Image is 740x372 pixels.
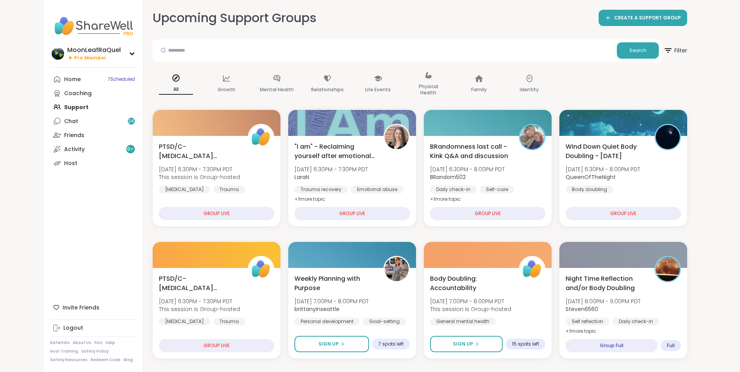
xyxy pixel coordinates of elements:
[108,76,135,82] span: 7 Scheduled
[159,142,239,161] span: PTSD/C-[MEDICAL_DATA] Support Group
[159,186,210,193] div: [MEDICAL_DATA]
[667,342,675,349] span: Full
[50,72,137,86] a: Home7Scheduled
[260,85,294,94] p: Mental Health
[50,156,137,170] a: Host
[213,186,245,193] div: Trauma
[159,297,240,305] span: [DATE] 6:30PM - 7:30PM PDT
[351,186,404,193] div: Emotional abuse
[294,142,375,161] span: "I am" - Reclaiming yourself after emotional abuse
[249,257,273,281] img: ShareWell
[50,340,70,346] a: Referrals
[159,318,210,325] div: [MEDICAL_DATA]
[81,349,109,354] a: Safety Policy
[294,207,410,220] div: GROUP LIVE
[471,85,487,94] p: Family
[159,173,240,181] span: This session is Group-hosted
[385,257,409,281] img: brittanyinseattle
[213,318,245,325] div: Trauma
[153,9,317,27] h2: Upcoming Support Groups
[64,146,85,153] div: Activity
[656,125,680,149] img: QueenOfTheNight
[566,297,641,305] span: [DATE] 8:00PM - 9:00PM PDT
[159,339,274,352] div: GROUP LIVE
[378,341,404,347] span: 7 spots left
[365,85,391,94] p: Life Events
[512,341,539,347] span: 15 spots left
[599,10,687,26] a: CREATE A SUPPORT GROUP
[566,173,616,181] b: QueenOfTheNight
[50,128,137,142] a: Friends
[430,305,511,313] span: This session is Group-hosted
[159,274,239,293] span: PTSD/C-[MEDICAL_DATA] Support Group
[294,186,348,193] div: Trauma recovery
[319,341,339,348] span: Sign Up
[480,186,514,193] div: Self-care
[127,146,134,153] span: 9 +
[294,318,360,325] div: Personal development
[50,142,137,156] a: Activity9+
[453,341,473,348] span: Sign Up
[663,41,687,60] span: Filter
[128,118,134,125] span: 24
[566,305,598,313] b: Steven6560
[430,318,496,325] div: General mental health
[411,82,446,97] p: Physical Health
[50,114,137,128] a: Chat24
[294,165,368,173] span: [DATE] 6:30PM - 7:30PM PDT
[430,336,503,352] button: Sign Up
[124,357,133,363] a: Blog
[613,318,659,325] div: Daily check-in
[294,336,369,352] button: Sign Up
[64,132,84,139] div: Friends
[430,165,505,173] span: [DATE] 6:30PM - 8:00PM PDT
[64,90,92,97] div: Coaching
[566,274,646,293] span: Night Time Reflection and/or Body Doubling
[430,186,477,193] div: Daily check-in
[520,257,544,281] img: ShareWell
[73,340,91,346] a: About Us
[50,321,137,335] a: Logout
[106,340,115,346] a: Help
[566,165,640,173] span: [DATE] 6:30PM - 8:00PM PDT
[94,340,103,346] a: FAQ
[566,186,613,193] div: Body doubling
[159,165,240,173] span: [DATE] 6:30PM - 7:30PM PDT
[50,357,87,363] a: Safety Resources
[294,297,369,305] span: [DATE] 7:00PM - 8:00PM PDT
[656,257,680,281] img: Steven6560
[430,207,545,220] div: GROUP LIVE
[50,12,137,40] img: ShareWell Nav Logo
[159,207,274,220] div: GROUP LIVE
[64,76,81,83] div: Home
[430,297,511,305] span: [DATE] 7:00PM - 8:00PM PDT
[159,85,193,95] p: All
[294,274,375,293] span: Weekly Planning with Purpose
[520,125,544,149] img: BRandom502
[63,324,83,332] div: Logout
[50,86,137,100] a: Coaching
[91,357,120,363] a: Redeem Code
[566,339,658,352] div: Group Full
[614,15,681,21] span: CREATE A SUPPORT GROUP
[50,349,78,354] a: Host Training
[430,142,510,161] span: BRandomness last call -Kink Q&A and discussion
[294,305,340,313] b: brittanyinseattle
[249,125,273,149] img: ShareWell
[218,85,235,94] p: Growth
[52,47,64,60] img: MoonLeafRaQuel
[566,207,681,220] div: GROUP LIVE
[430,274,510,293] span: Body Doubling: Accountability
[629,47,646,54] span: Search
[430,173,466,181] b: BRandom502
[64,118,78,125] div: Chat
[74,55,106,61] span: Pro Member
[294,173,309,181] b: LaraN
[663,39,687,62] button: Filter
[566,142,646,161] span: Wind Down Quiet Body Doubling - [DATE]
[520,85,539,94] p: Identity
[50,301,137,315] div: Invite Friends
[566,318,609,325] div: Self reflection
[617,42,659,59] button: Search
[64,160,77,167] div: Host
